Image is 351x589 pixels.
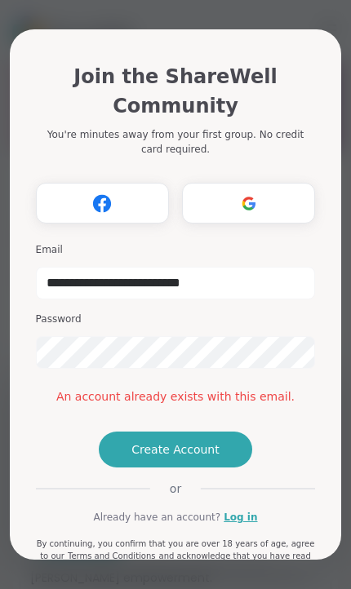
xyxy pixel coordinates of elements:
span: Create Account [131,441,220,458]
span: and acknowledge that you have read our [140,551,311,573]
a: Terms and Conditions [68,551,156,560]
p: You're minutes away from your first group. No credit card required. [36,127,316,157]
h1: Join the ShareWell Community [36,62,316,121]
a: Log in [224,510,257,525]
span: By continuing, you confirm that you are over 18 years of age, agree to our [37,539,315,560]
img: ShareWell Logomark [87,188,118,219]
span: or [150,480,201,497]
h3: Email [36,243,316,257]
button: Create Account [99,432,252,467]
h3: Password [36,312,316,326]
img: ShareWell Logomark [233,188,264,219]
div: An account already exists with this email. [36,388,316,405]
span: Already have an account? [93,510,220,525]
